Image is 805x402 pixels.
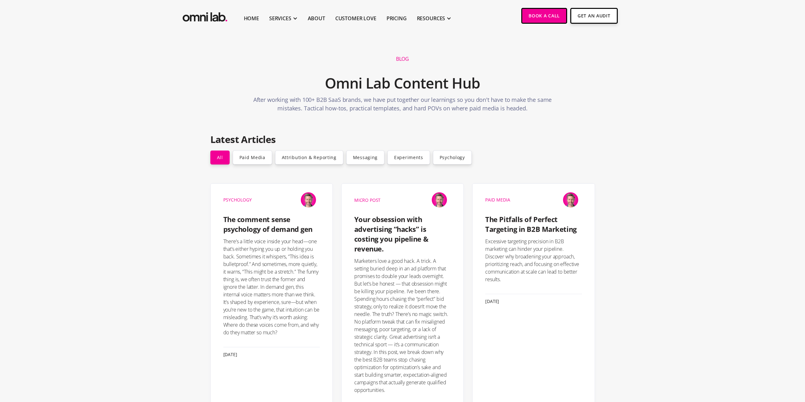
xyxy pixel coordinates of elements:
a: Psychology [433,151,472,164]
a: Attribution & Reporting [275,151,343,164]
p: After working with 100+ B2B SaaS brands, we have put together our learnings so you don't have to ... [252,96,553,116]
a: The comment sense psychology of demand gen [223,211,320,234]
a: home [181,8,229,23]
iframe: Chat Widget [691,329,805,402]
a: Home [244,15,259,22]
a: Paid Media [233,151,272,164]
div: RESOURCES [417,15,445,22]
h4: The Pitfalls of Perfect Targeting in B2B Marketing [485,214,582,234]
a: Your obsession with advertising “hacks” is costing you pipeline & revenue. [354,211,451,253]
a: Get An Audit [570,8,617,24]
a: Book a Call [521,8,567,24]
div: [DATE] [223,352,320,357]
img: Jason Steele [428,189,451,211]
div: [DATE] [485,299,582,304]
a: The Pitfalls of Perfect Targeting in B2B Marketing [485,211,582,234]
h1: Blog [396,56,409,62]
div: Psychology [223,198,252,202]
h2: Latest Articles [210,133,595,145]
a: Customer Love [335,15,376,22]
p: Marketers love a good hack. A trick. A setting buried deep in an ad platform that promises to dou... [354,257,451,394]
div: Micro Post [354,196,381,204]
p: There’s a little voice inside your head—one that’s either hyping you up or holding you back. Some... [223,238,320,336]
img: Jason Steele [297,189,320,211]
img: Omni Lab: B2B SaaS Demand Generation Agency [181,8,229,23]
div: SERVICES [269,15,291,22]
div: Paid Media [485,198,510,202]
a: About [308,15,325,22]
a: Messaging [346,151,384,164]
p: Excessive targeting precision in B2B marketing can hinder your pipeline. Discover why broadening ... [485,238,582,283]
h2: Omni Lab Content Hub [325,71,480,96]
a: Paid Media [485,195,510,205]
h4: The comment sense psychology of demand gen [223,214,320,234]
h4: Your obsession with advertising “hacks” is costing you pipeline & revenue. [354,214,451,253]
a: Psychology [223,195,252,205]
a: Pricing [387,15,407,22]
img: Jason Steele [559,189,582,211]
a: all [210,151,230,164]
a: Experiments [387,151,430,164]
